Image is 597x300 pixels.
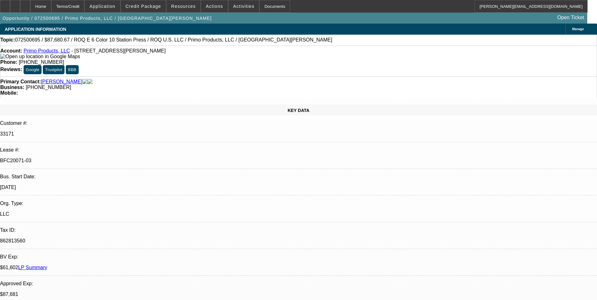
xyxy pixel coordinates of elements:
a: View Google Maps [0,54,80,59]
strong: Reviews: [0,67,22,72]
button: Application [85,0,120,12]
img: facebook-icon.png [82,79,87,85]
span: APPLICATION INFORMATION [5,27,66,32]
span: Credit Package [126,4,161,9]
button: BBB [66,65,79,74]
button: Resources [166,0,200,12]
button: Trustpilot [43,65,64,74]
img: linkedin-icon.png [87,79,93,85]
span: KEY DATA [288,108,309,113]
strong: Primary Contact: [0,79,41,85]
span: Resources [171,4,196,9]
button: Activities [228,0,259,12]
span: Activities [233,4,255,9]
a: Open Ticket [555,12,587,23]
img: Open up location in Google Maps [0,54,80,59]
strong: Account: [0,48,22,53]
button: Actions [201,0,228,12]
button: Credit Package [121,0,166,12]
a: Primo Products, LLC [24,48,70,53]
span: Actions [206,4,223,9]
strong: Topic: [0,37,15,43]
span: Application [89,4,115,9]
span: Manage [572,27,584,31]
span: Opportunity / 072500695 / Primo Products, LLC / [GEOGRAPHIC_DATA][PERSON_NAME] [3,16,212,21]
a: [PERSON_NAME] [41,79,82,85]
span: [PHONE_NUMBER] [19,59,64,65]
span: 072500695 / $87,680.67 / ROQ E 6 Color 10 Station Press / ROQ U.S. LLC / Primo Products, LLC / [G... [15,37,332,43]
strong: Mobile: [0,90,18,96]
span: [PHONE_NUMBER] [26,85,71,90]
a: LP Summary [18,265,47,270]
strong: Business: [0,85,24,90]
strong: Phone: [0,59,17,65]
button: Google [24,65,42,74]
span: - [STREET_ADDRESS][PERSON_NAME] [71,48,166,53]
